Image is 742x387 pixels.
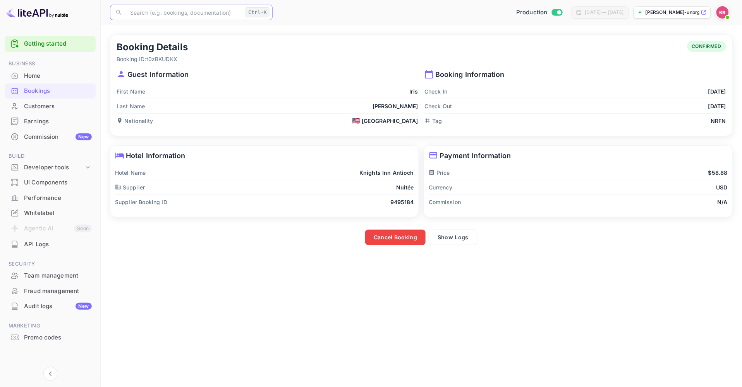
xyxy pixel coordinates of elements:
[5,268,96,283] div: Team management
[5,175,96,189] a: UI Components
[5,152,96,160] span: Build
[246,7,270,17] div: Ctrl+K
[352,118,360,124] span: 🇺🇸
[5,330,96,344] a: Promo codes
[117,41,188,53] h5: Booking Details
[5,284,96,298] a: Fraud management
[687,43,727,50] span: CONFIRMED
[646,9,699,16] p: [PERSON_NAME]-unbrg.[PERSON_NAME]...
[24,102,92,111] div: Customers
[117,117,153,125] p: Nationality
[585,9,624,16] div: [DATE] — [DATE]
[5,284,96,299] div: Fraud management
[429,150,728,161] p: Payment Information
[708,87,726,95] p: [DATE]
[5,206,96,220] a: Whitelabel
[5,99,96,114] div: Customers
[716,183,728,191] p: USD
[115,198,167,206] p: Supplier Booking ID
[5,130,96,145] div: CommissionNew
[5,299,96,314] div: Audit logsNew
[24,240,92,249] div: API Logs
[5,237,96,251] a: API Logs
[716,6,729,19] img: Kobus Roux
[76,303,92,310] div: New
[24,178,92,187] div: UI Components
[390,198,414,206] p: 9495184
[115,183,145,191] p: Supplier
[5,130,96,144] a: CommissionNew
[429,230,477,245] button: Show Logs
[5,260,96,268] span: Security
[513,8,565,17] div: Switch to Sandbox mode
[115,169,146,177] p: Hotel Name
[5,68,96,84] div: Home
[117,55,188,63] p: Booking ID: t0zBKUDKX
[5,191,96,205] a: Performance
[5,268,96,283] a: Team management
[5,330,96,345] div: Promo codes
[516,8,548,17] span: Production
[125,5,242,20] input: Search (e.g. bookings, documentation)
[24,163,84,172] div: Developer tools
[5,114,96,129] div: Earnings
[24,302,92,311] div: Audit logs
[424,117,442,125] p: Tag
[24,72,92,80] div: Home
[429,183,452,191] p: Currency
[24,333,92,342] div: Promo codes
[409,87,418,95] p: Iris
[352,117,418,125] div: [GEOGRAPHIC_DATA]
[5,36,96,52] div: Getting started
[24,117,92,126] div: Earnings
[429,169,450,177] p: Price
[24,194,92,203] div: Performance
[424,102,452,110] p: Check Out
[115,150,414,161] p: Hotel Information
[5,99,96,113] a: Customers
[5,114,96,128] a: Earnings
[429,198,461,206] p: Commission
[43,367,57,381] button: Collapse navigation
[5,68,96,83] a: Home
[24,133,92,142] div: Commission
[396,183,414,191] p: Nuitée
[76,133,92,140] div: New
[708,102,726,110] p: [DATE]
[117,87,146,95] p: First Name
[117,102,145,110] p: Last Name
[6,6,68,19] img: LiteAPI logo
[24,209,92,218] div: Whitelabel
[5,322,96,330] span: Marketing
[5,84,96,99] div: Bookings
[5,299,96,313] a: Audit logsNew
[708,169,728,177] p: $58.88
[424,69,726,80] p: Booking Information
[24,271,92,280] div: Team management
[5,191,96,206] div: Performance
[5,206,96,221] div: Whitelabel
[711,117,726,125] p: NRFN
[718,198,728,206] p: N/A
[424,87,447,95] p: Check In
[5,60,96,68] span: Business
[117,69,418,80] p: Guest Information
[24,287,92,296] div: Fraud management
[24,39,92,48] a: Getting started
[5,161,96,174] div: Developer tools
[359,169,414,177] p: Knights Inn Antioch
[24,87,92,95] div: Bookings
[5,84,96,98] a: Bookings
[373,102,418,110] p: [PERSON_NAME]
[365,230,426,245] button: Cancel Booking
